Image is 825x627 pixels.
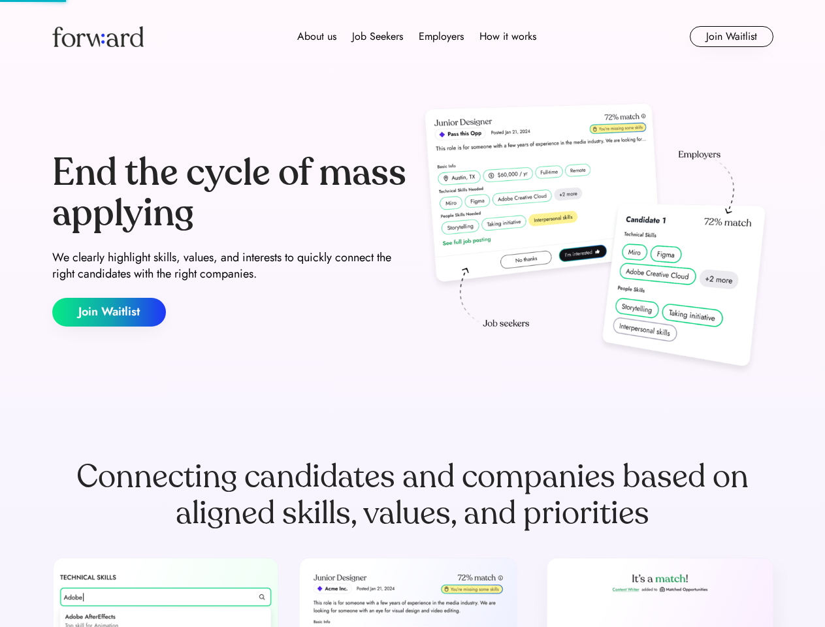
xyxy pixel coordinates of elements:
div: Job Seekers [352,29,403,44]
div: About us [297,29,336,44]
div: How it works [479,29,536,44]
div: We clearly highlight skills, values, and interests to quickly connect the right candidates with t... [52,249,408,282]
img: hero-image.png [418,99,773,380]
button: Join Waitlist [52,298,166,327]
div: End the cycle of mass applying [52,153,408,233]
div: Employers [419,29,464,44]
div: Connecting candidates and companies based on aligned skills, values, and priorities [52,458,773,532]
button: Join Waitlist [690,26,773,47]
img: Forward logo [52,26,144,47]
